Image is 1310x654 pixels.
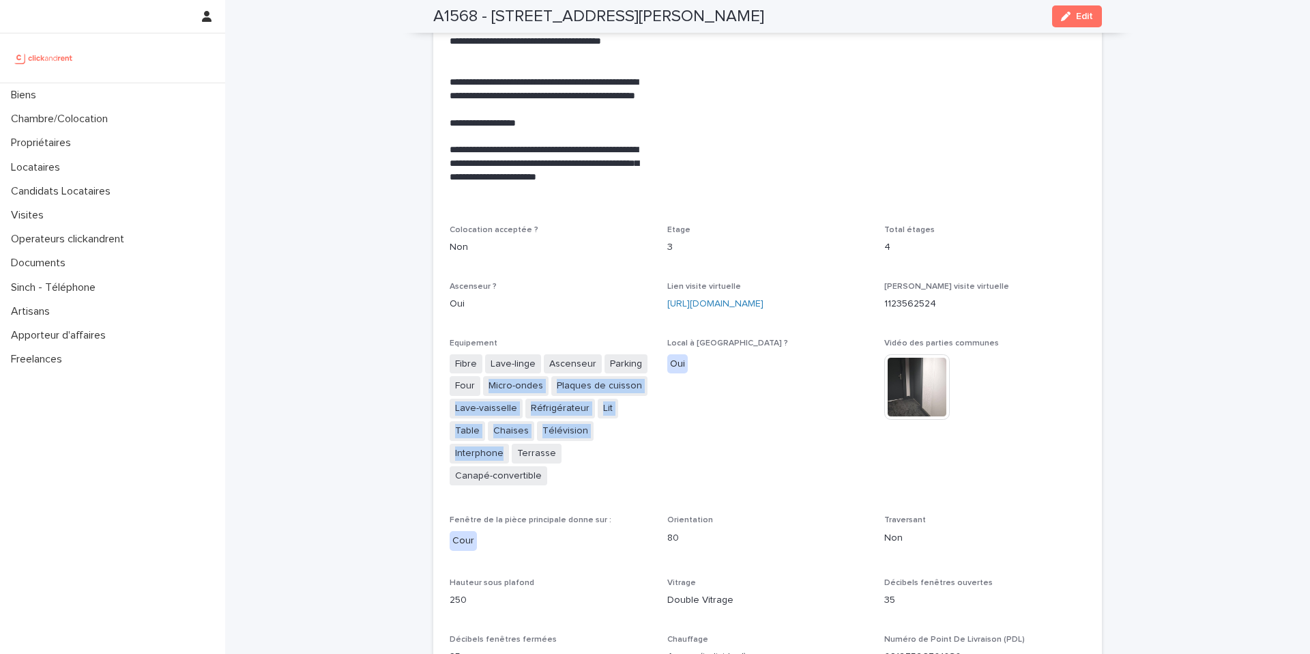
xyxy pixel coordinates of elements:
[450,421,485,441] span: Table
[667,299,763,309] a: [URL][DOMAIN_NAME]
[537,421,594,441] span: Télévision
[884,283,1009,291] span: [PERSON_NAME] visite virtuelle
[485,354,541,374] span: Lave-linge
[11,44,77,72] img: UCB0brd3T0yccxBKYDjQ
[544,354,602,374] span: Ascenseur
[884,593,1086,608] p: 35
[433,7,764,27] h2: A1568 - [STREET_ADDRESS][PERSON_NAME]
[5,257,76,270] p: Documents
[450,399,523,418] span: Lave-vaisselle
[5,161,71,174] p: Locataires
[5,113,119,126] p: Chambre/Colocation
[450,444,509,464] span: Interphone
[5,353,73,366] p: Freelances
[884,226,935,234] span: Total étages
[450,531,477,551] div: Cour
[450,339,497,347] span: Equipement
[5,137,82,150] p: Propriétaires
[483,376,549,396] span: Micro-ondes
[450,283,497,291] span: Ascenseur ?
[667,593,869,608] p: Double Vitrage
[450,579,534,587] span: Hauteur sous plafond
[884,636,1025,644] span: Numéro de Point De Livraison (PDL)
[551,376,647,396] span: Plaques de cuisson
[525,399,595,418] span: Réfrigérateur
[450,240,651,255] p: Non
[450,297,651,311] p: Oui
[884,297,1086,311] p: 1123562524
[488,421,534,441] span: Chaises
[1076,12,1093,21] span: Edit
[667,636,708,644] span: Chauffage
[667,531,869,545] p: 80
[1052,5,1102,27] button: Edit
[450,354,482,374] span: Fibre
[450,466,547,486] span: Canapé-convertible
[884,579,993,587] span: Décibels fenêtres ouvertes
[5,89,47,102] p: Biens
[667,516,713,524] span: Orientation
[667,226,690,234] span: Etage
[450,516,611,524] span: Fenêtre de la pièce principale donne sur :
[450,636,557,644] span: Décibels fenêtres fermées
[5,233,135,246] p: Operateurs clickandrent
[5,209,55,222] p: Visites
[667,240,869,255] p: 3
[884,240,1086,255] p: 4
[5,281,106,294] p: Sinch - Téléphone
[884,516,926,524] span: Traversant
[450,376,480,396] span: Four
[5,329,117,342] p: Apporteur d'affaires
[605,354,647,374] span: Parking
[884,339,999,347] span: Vidéo des parties communes
[667,283,741,291] span: Lien visite virtuelle
[598,399,618,418] span: Lit
[667,354,688,374] div: Oui
[450,226,538,234] span: Colocation acceptée ?
[5,185,121,198] p: Candidats Locataires
[667,579,696,587] span: Vitrage
[512,444,562,464] span: Terrasse
[884,531,1086,545] p: Non
[667,339,788,347] span: Local à [GEOGRAPHIC_DATA] ?
[450,593,651,608] p: 250
[5,305,61,318] p: Artisans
